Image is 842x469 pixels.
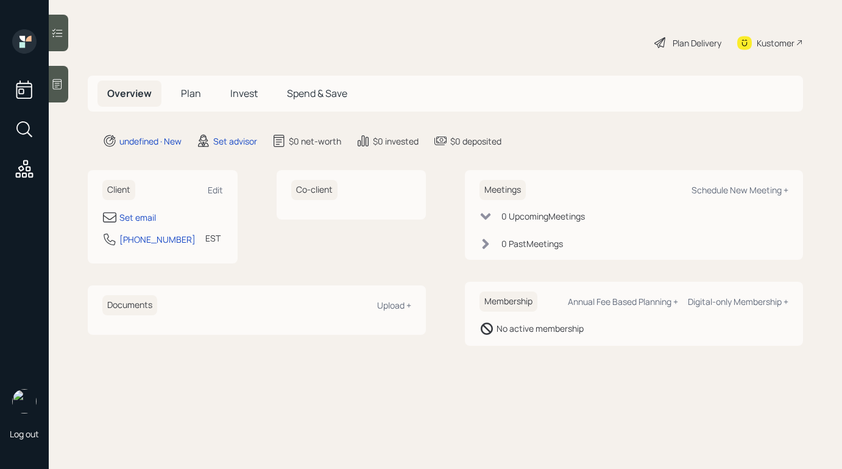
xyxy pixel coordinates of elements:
[287,87,347,100] span: Spend & Save
[102,295,157,315] h6: Documents
[181,87,201,100] span: Plan
[377,299,411,311] div: Upload +
[205,232,221,245] div: EST
[479,292,537,312] h6: Membership
[230,87,258,100] span: Invest
[450,135,501,148] div: $0 deposited
[501,210,585,223] div: 0 Upcoming Meeting s
[673,37,721,49] div: Plan Delivery
[208,184,223,196] div: Edit
[479,180,526,200] h6: Meetings
[688,296,788,307] div: Digital-only Membership +
[213,135,257,148] div: Set advisor
[692,184,788,196] div: Schedule New Meeting +
[497,322,584,335] div: No active membership
[102,180,135,200] h6: Client
[501,237,563,250] div: 0 Past Meeting s
[373,135,419,148] div: $0 invested
[568,296,678,307] div: Annual Fee Based Planning +
[291,180,338,200] h6: Co-client
[12,389,37,414] img: robby-grisanti-headshot.png
[119,233,196,246] div: [PHONE_NUMBER]
[119,211,156,224] div: Set email
[289,135,341,148] div: $0 net-worth
[107,87,152,100] span: Overview
[10,428,39,440] div: Log out
[119,135,182,148] div: undefined · New
[757,37,794,49] div: Kustomer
